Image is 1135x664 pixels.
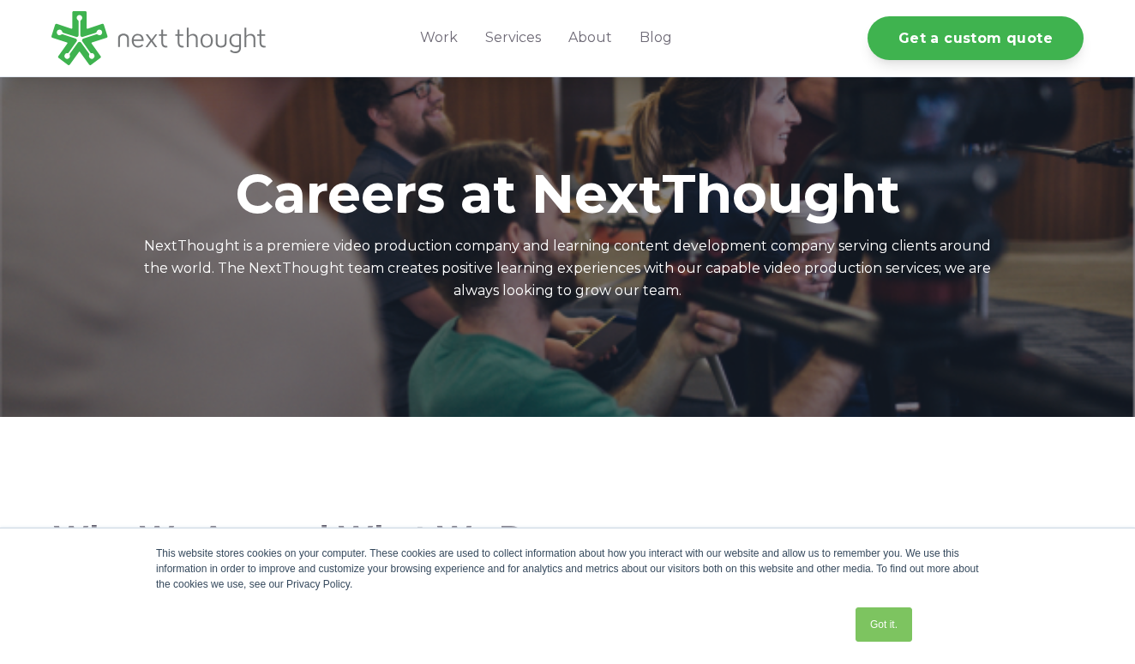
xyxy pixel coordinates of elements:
[53,520,555,555] h2: Who We Are and What We Do
[51,11,266,65] img: LG - NextThought Logo
[156,546,979,592] div: This website stores cookies on your computer. These cookies are used to collect information about...
[139,164,996,225] h1: Careers at NextThought
[139,235,996,302] p: NextThought is a premiere video production company and learning content development company servi...
[868,16,1084,60] a: Get a custom quote
[856,607,912,642] a: Got it.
